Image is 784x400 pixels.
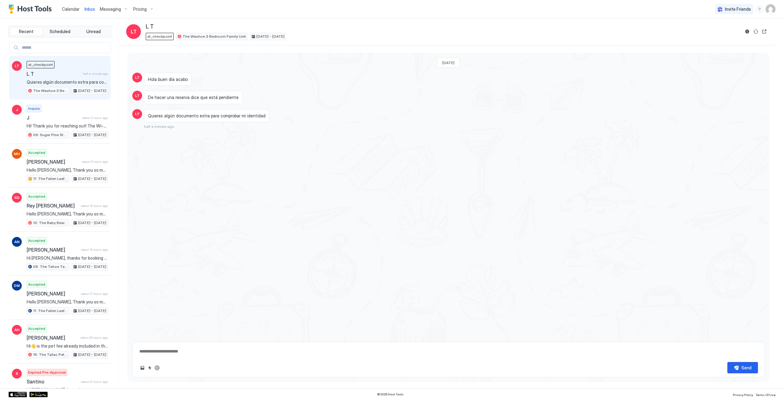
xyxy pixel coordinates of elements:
[147,34,172,39] span: at_checkpoint
[27,299,108,305] span: Hello [PERSON_NAME], Thank you so much for your booking! We'll send the check-in instructions on ...
[81,204,108,208] span: about 16 hours ago
[28,106,40,111] span: Inquiry
[78,352,106,357] span: [DATE] - [DATE]
[756,393,775,397] span: Terms Of Use
[9,5,55,14] a: Host Tools Logo
[85,6,95,12] a: Inbox
[146,23,154,30] span: L T
[9,392,27,397] a: App Store
[14,327,20,333] span: AH
[14,283,20,288] span: DM
[27,71,80,77] span: L T
[78,132,106,138] span: [DATE] - [DATE]
[33,176,68,181] span: 11: The Fallen Leaf Pet Friendly Studio
[27,159,79,165] span: [PERSON_NAME]
[28,150,45,155] span: Accepted
[27,343,108,349] span: Hi👋 is the pet fee already included in this ?
[15,63,19,69] span: LT
[766,4,775,14] div: User profile
[82,160,108,164] span: about 5 hours ago
[28,282,45,287] span: Accepted
[256,34,285,39] span: [DATE] - [DATE]
[16,107,18,112] span: J
[14,195,20,200] span: RD
[81,336,108,340] span: about 20 hours ago
[139,364,146,371] button: Upload image
[27,387,108,393] span: Hi [PERSON_NAME], I saw that your pre-approval expired and wanted to let you know that we would b...
[27,335,78,341] span: [PERSON_NAME]
[27,255,108,261] span: Hi [PERSON_NAME], thanks for booking your stay with us! Details of your Booking: 📍 [STREET_ADDRES...
[756,6,763,13] div: menu
[146,364,153,371] button: Quick reply
[725,6,751,12] span: Invite Friends
[86,29,101,34] span: Unread
[78,220,106,226] span: [DATE] - [DATE]
[144,124,174,129] span: half a minute ago
[16,371,18,376] span: S
[733,391,753,398] a: Privacy Policy
[78,264,106,269] span: [DATE] - [DATE]
[9,26,111,37] div: tab-group
[10,27,43,36] button: Recent
[442,60,454,65] span: [DATE]
[27,167,108,173] span: Hello [PERSON_NAME], Thank you so much for your booking! We'll send the check-in instructions on ...
[27,247,78,253] span: [PERSON_NAME]
[33,132,68,138] span: 09: Sugar Pine Studio at [GEOGRAPHIC_DATA]
[14,151,20,157] span: MH
[81,248,108,252] span: about 16 hours ago
[135,93,140,98] span: LT
[33,220,68,226] span: 10: The Baby Bear Pet Friendly Studio
[33,352,68,357] span: 15: The Tallac Pet Friendly Studio
[756,391,775,398] a: Terms Of Use
[131,28,137,35] span: LT
[27,379,78,385] span: Santino
[153,364,161,371] button: ChatGPT Auto Reply
[78,308,106,314] span: [DATE] - [DATE]
[50,29,70,34] span: Scheduled
[148,77,188,82] span: Hola buen día acabo
[727,362,758,373] button: Send
[82,116,108,120] span: about 2 hours ago
[28,238,45,243] span: Accepted
[33,308,68,314] span: 11: The Fallen Leaf Pet Friendly Studio
[44,27,76,36] button: Scheduled
[28,194,45,199] span: Accepted
[27,203,78,209] span: Rey [PERSON_NAME]
[14,239,20,245] span: AN
[27,115,80,121] span: J
[133,6,147,12] span: Pricing
[100,6,121,12] span: Messaging
[19,43,110,53] input: Input Field
[27,291,78,297] span: [PERSON_NAME]
[81,380,108,384] span: about 21 hours ago
[77,27,110,36] button: Unread
[33,264,68,269] span: 05: The Tahoe Tamarack Pet Friendly Studio
[62,6,80,12] a: Calendar
[78,88,106,93] span: [DATE] - [DATE]
[733,393,753,397] span: Privacy Policy
[752,28,759,35] button: Sync reservation
[377,392,404,396] span: © 2025 Host Tools
[27,211,108,217] span: Hello [PERSON_NAME], Thank you so much for your booking! We'll send the check-in instructions [DA...
[83,72,108,76] span: half a minute ago
[19,29,33,34] span: Recent
[135,75,140,80] span: LT
[148,113,266,119] span: Quieres algún documento extra para comprobar mi identidad
[81,292,108,296] span: about 17 hours ago
[183,34,246,39] span: The Washoe 3 Bedroom Family Unit
[28,370,66,375] span: Expired Pre-Approval
[29,392,48,397] a: Google Play Store
[744,28,751,35] button: Reservation information
[78,176,106,181] span: [DATE] - [DATE]
[135,111,140,117] span: LT
[761,28,768,35] button: Open reservation
[28,62,53,67] span: at_checkpoint
[27,79,108,85] span: Quieres algún documento extra para comprobar mi identidad
[27,123,108,129] span: Hi! Thank you for reaching out! The Wi-Fi is fast enough for streaming, video calls, and browsing...
[148,95,239,100] span: De hacer una reserva dice que está pendiente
